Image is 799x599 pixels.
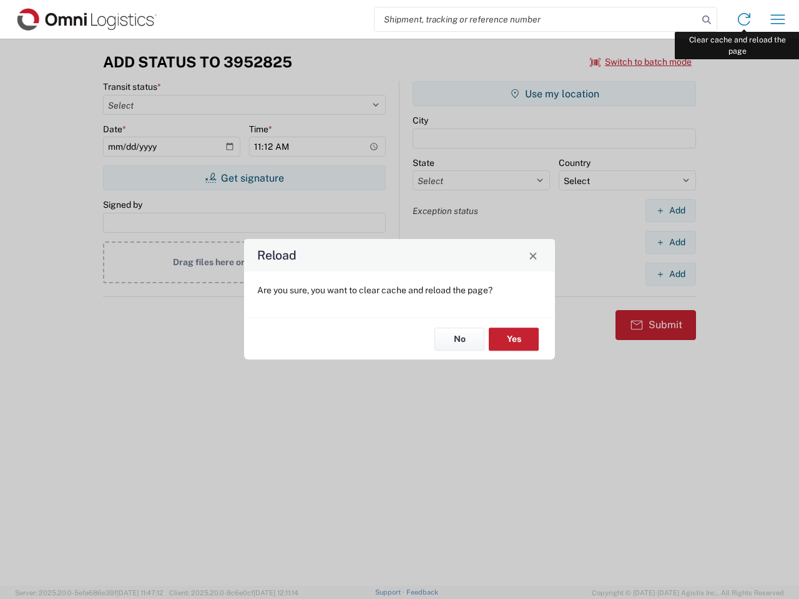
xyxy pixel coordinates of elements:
button: Yes [489,328,539,351]
button: No [434,328,484,351]
p: Are you sure, you want to clear cache and reload the page? [257,285,542,296]
h4: Reload [257,246,297,265]
button: Close [524,246,542,264]
input: Shipment, tracking or reference number [375,7,698,31]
